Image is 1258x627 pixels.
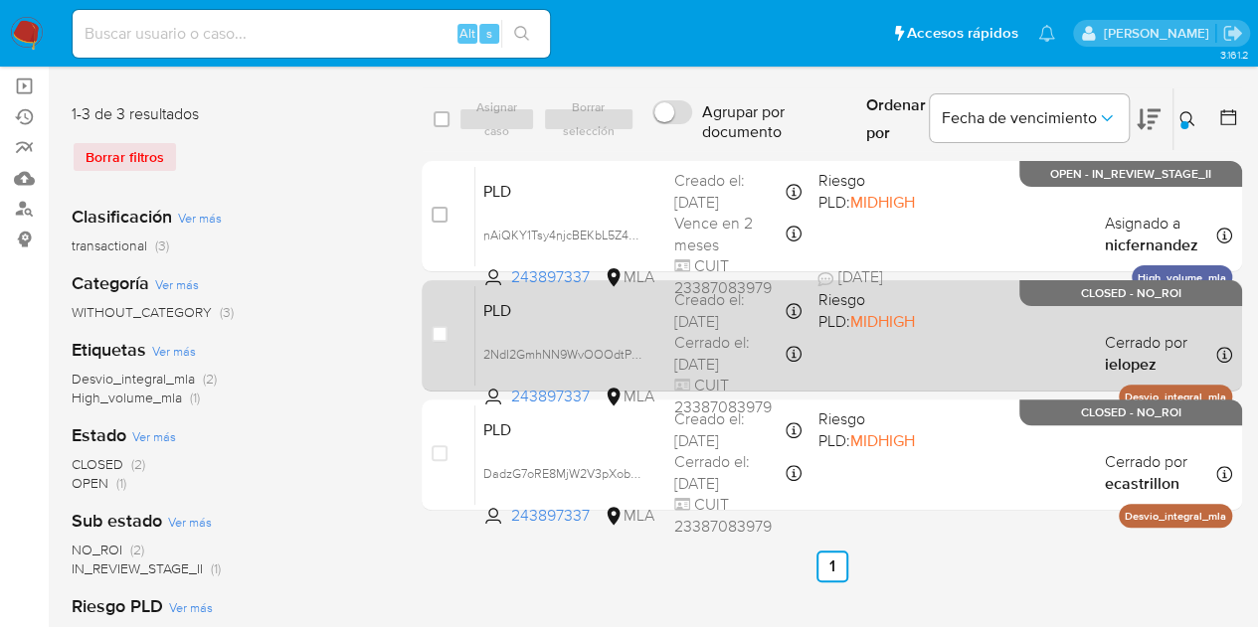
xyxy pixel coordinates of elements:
a: Notificaciones [1038,25,1055,42]
span: Alt [459,24,475,43]
button: search-icon [501,20,542,48]
p: nicolas.fernandezallen@mercadolibre.com [1103,24,1215,43]
a: Salir [1222,23,1243,44]
span: s [486,24,492,43]
span: 3.161.2 [1219,47,1248,63]
span: Accesos rápidos [907,23,1018,44]
input: Buscar usuario o caso... [73,21,550,47]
